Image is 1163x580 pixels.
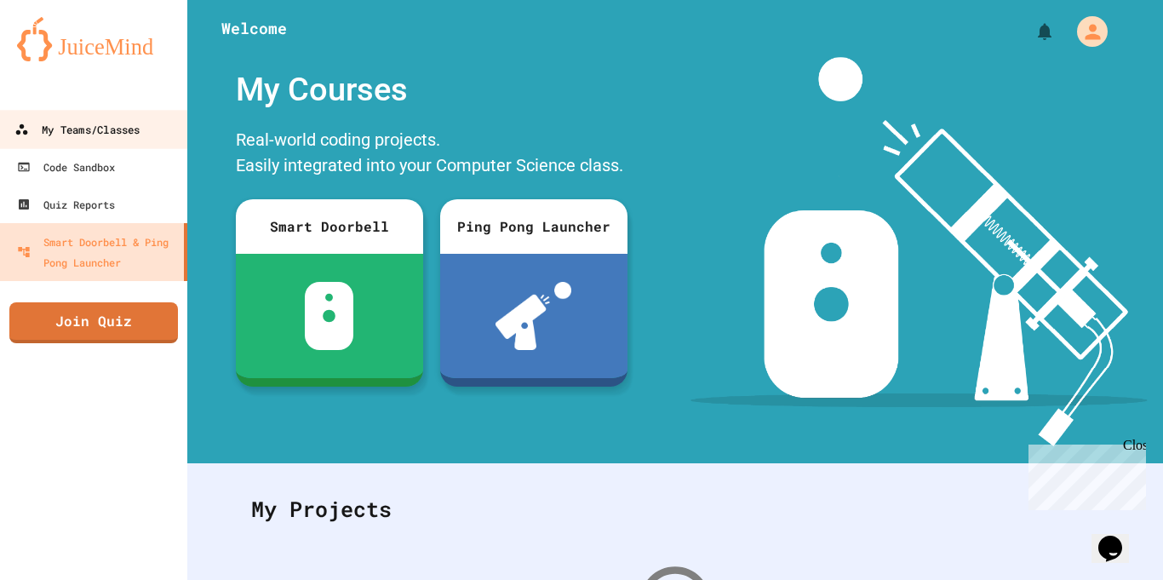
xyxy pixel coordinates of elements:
iframe: chat widget [1091,512,1146,563]
div: Quiz Reports [17,194,115,215]
div: Ping Pong Launcher [440,199,627,254]
iframe: chat widget [1022,438,1146,510]
div: Smart Doorbell [236,199,423,254]
img: ppl-with-ball.png [496,282,571,350]
div: My Account [1059,12,1112,51]
div: Code Sandbox [17,157,115,177]
div: Real-world coding projects. Easily integrated into your Computer Science class. [227,123,636,187]
a: Join Quiz [9,302,178,343]
img: logo-orange.svg [17,17,170,61]
div: Smart Doorbell & Ping Pong Launcher [17,232,177,273]
div: Chat with us now!Close [7,7,117,108]
div: My Notifications [1003,17,1059,46]
div: My Teams/Classes [14,119,140,141]
div: My Courses [227,57,636,123]
div: My Projects [234,476,1116,543]
img: sdb-white.svg [305,282,353,350]
img: banner-image-my-projects.png [690,57,1147,446]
